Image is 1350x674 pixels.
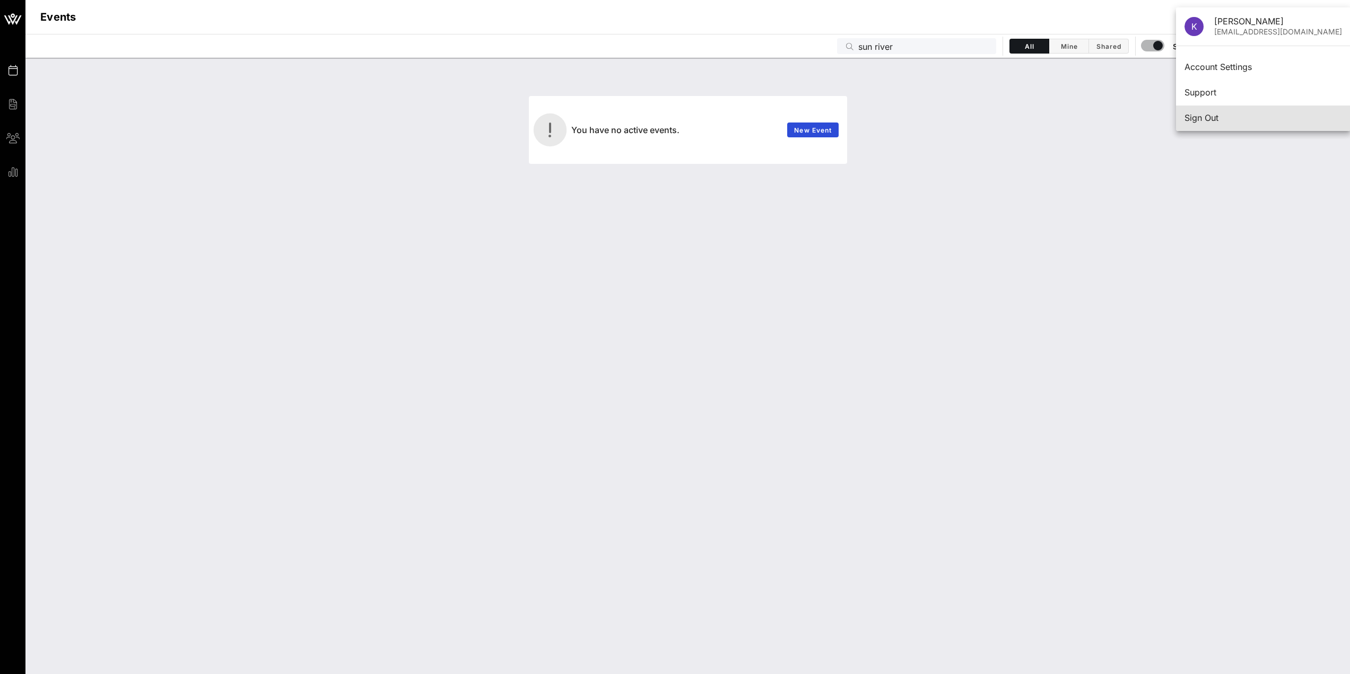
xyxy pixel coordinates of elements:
h1: Events [40,8,76,25]
button: Mine [1049,39,1089,54]
div: Account Settings [1184,62,1342,72]
span: Show Archived [1143,40,1237,52]
span: K [1191,21,1197,32]
a: New Event [787,122,839,137]
div: [EMAIL_ADDRESS][DOMAIN_NAME] [1214,28,1342,37]
button: All [1009,39,1049,54]
span: Shared [1095,42,1122,50]
button: Shared [1089,39,1129,54]
span: New Event [794,126,832,134]
div: [PERSON_NAME] [1214,16,1342,27]
span: You have no active events. [571,125,680,135]
span: All [1016,42,1042,50]
button: Show Archived [1142,37,1238,56]
div: Sign Out [1184,113,1342,123]
span: Mine [1056,42,1082,50]
div: Support [1184,87,1342,98]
